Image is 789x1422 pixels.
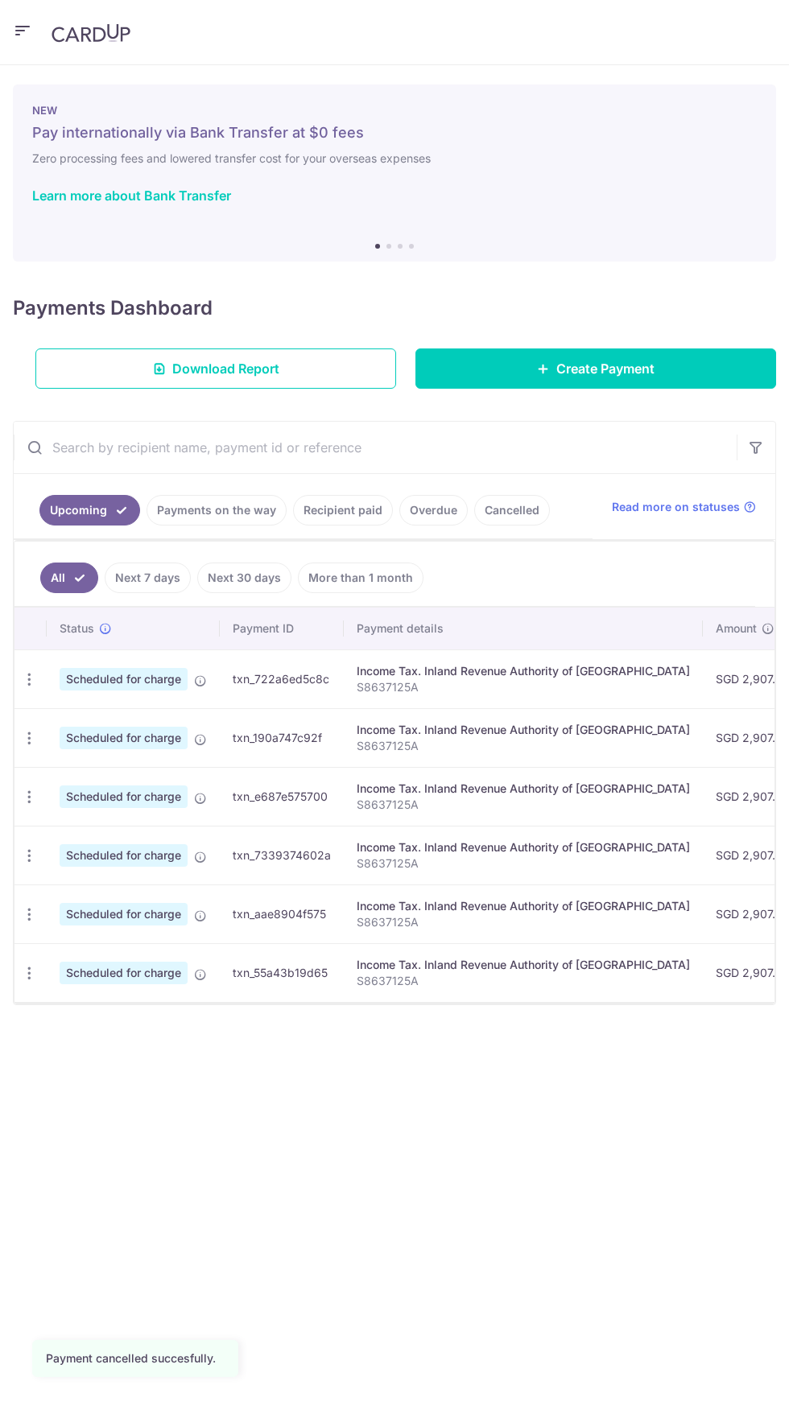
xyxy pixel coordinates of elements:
[415,348,776,389] a: Create Payment
[147,495,287,526] a: Payments on the way
[220,649,344,708] td: txn_722a6ed5c8c
[14,422,737,473] input: Search by recipient name, payment id or reference
[357,898,690,914] div: Income Tax. Inland Revenue Authority of [GEOGRAPHIC_DATA]
[344,608,703,649] th: Payment details
[60,962,188,984] span: Scheduled for charge
[60,727,188,749] span: Scheduled for charge
[60,785,188,808] span: Scheduled for charge
[357,797,690,813] p: S8637125A
[197,563,291,593] a: Next 30 days
[357,781,690,797] div: Income Tax. Inland Revenue Authority of [GEOGRAPHIC_DATA]
[46,1350,225,1366] div: Payment cancelled succesfully.
[357,722,690,738] div: Income Tax. Inland Revenue Authority of [GEOGRAPHIC_DATA]
[105,563,191,593] a: Next 7 days
[716,620,757,637] span: Amount
[612,499,756,515] a: Read more on statuses
[60,844,188,867] span: Scheduled for charge
[357,914,690,930] p: S8637125A
[32,149,757,168] h6: Zero processing fees and lowered transfer cost for your overseas expenses
[32,104,757,117] p: NEW
[357,839,690,855] div: Income Tax. Inland Revenue Authority of [GEOGRAPHIC_DATA]
[612,499,740,515] span: Read more on statuses
[220,708,344,767] td: txn_190a747c92f
[220,608,344,649] th: Payment ID
[293,495,393,526] a: Recipient paid
[172,359,279,378] span: Download Report
[220,826,344,884] td: txn_7339374602a
[60,903,188,925] span: Scheduled for charge
[60,620,94,637] span: Status
[40,563,98,593] a: All
[357,957,690,973] div: Income Tax. Inland Revenue Authority of [GEOGRAPHIC_DATA]
[60,668,188,690] span: Scheduled for charge
[220,884,344,943] td: txn_aae8904f575
[13,294,213,323] h4: Payments Dashboard
[357,663,690,679] div: Income Tax. Inland Revenue Authority of [GEOGRAPHIC_DATA]
[357,738,690,754] p: S8637125A
[298,563,423,593] a: More than 1 month
[556,359,655,378] span: Create Payment
[32,188,231,204] a: Learn more about Bank Transfer
[220,943,344,1002] td: txn_55a43b19d65
[357,973,690,989] p: S8637125A
[39,495,140,526] a: Upcoming
[399,495,468,526] a: Overdue
[220,767,344,826] td: txn_e687e575700
[474,495,550,526] a: Cancelled
[32,123,757,142] h5: Pay internationally via Bank Transfer at $0 fees
[35,348,396,389] a: Download Report
[52,23,130,43] img: CardUp
[357,679,690,695] p: S8637125A
[357,855,690,872] p: S8637125A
